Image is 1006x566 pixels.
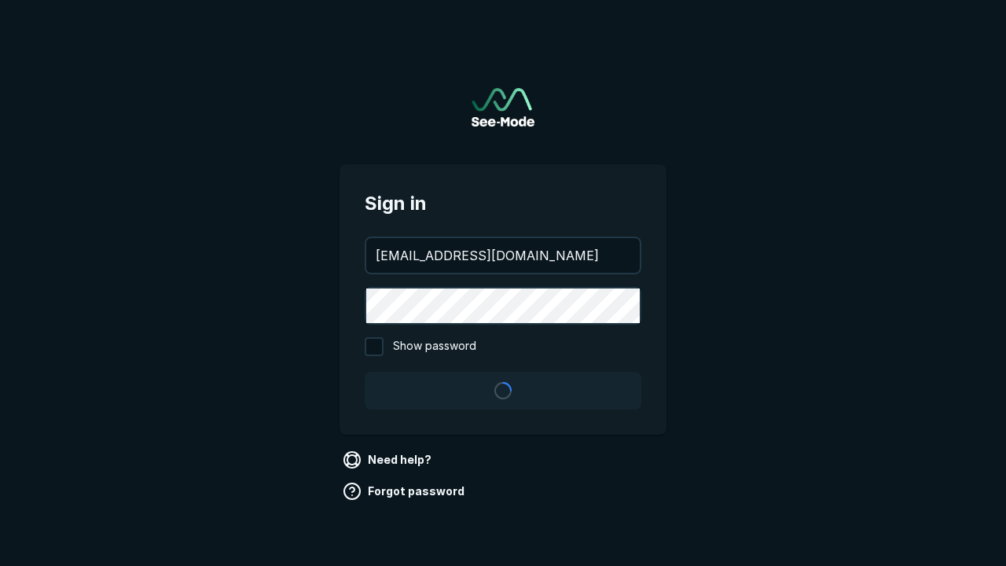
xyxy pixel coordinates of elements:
input: your@email.com [366,238,640,273]
a: Go to sign in [472,88,534,127]
a: Need help? [340,447,438,472]
span: Show password [393,337,476,356]
img: See-Mode Logo [472,88,534,127]
a: Forgot password [340,479,471,504]
span: Sign in [365,189,641,218]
